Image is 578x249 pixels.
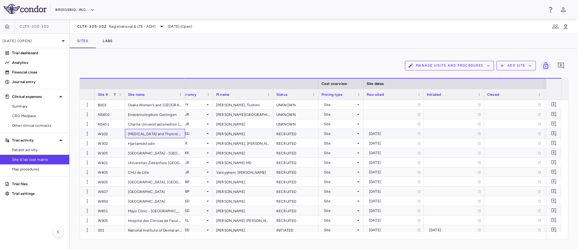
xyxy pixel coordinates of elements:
p: Analytics [12,60,64,65]
p: Trial files [12,181,64,187]
div: RECRUITED [273,139,319,148]
div: [PERSON_NAME] [213,119,273,129]
p: Trial settings [12,191,64,196]
div: Site [324,158,356,167]
svg: Add comment [551,227,557,233]
span: Site # [98,92,108,97]
svg: Add comment [551,198,557,204]
span: CLTX-305-302 [77,24,107,29]
p: Journal entry [12,79,64,85]
div: Site [324,167,356,177]
div: Hjartamidstodin [125,139,185,148]
div: [PERSON_NAME], Toshimi [213,100,273,109]
div: NS451 [95,119,125,129]
div: W302 [95,139,125,148]
div: UNKNOWN [273,110,319,119]
div: Osaka Women’s and [GEOGRAPHIC_DATA] [125,100,185,109]
div: ISK [182,139,205,148]
img: logo-full-BYUhSk78.svg [4,4,47,14]
button: Add comment [550,110,558,118]
span: [DATE] (Open) [168,24,192,29]
button: Add comment [550,197,558,205]
div: USD [182,225,205,235]
div: [GEOGRAPHIC_DATA] [125,187,185,196]
button: Add comment [550,226,558,234]
div: Site [324,129,356,139]
svg: Add comment [551,160,557,165]
div: EUR [182,110,205,119]
svg: Add comment [551,208,557,213]
span: Other clinical contracts [12,123,64,128]
div: RECRUITED [273,206,319,215]
div: CHU de Lille [125,167,185,177]
div: W850 [95,196,125,206]
div: RECRUITED [273,216,319,225]
div: Site [324,100,356,110]
div: RECRUITED [273,129,319,138]
span: Patient activity [12,147,64,153]
div: Site [324,206,356,216]
span: You do not have permission to lock or unlock grids [538,61,551,71]
div: Site [324,148,356,158]
div: Mayo Clinic - [GEOGRAPHIC_DATA] [125,206,185,215]
svg: Add comment [551,111,557,117]
div: RECRUITED [273,187,319,196]
p: Trial dashboard [12,50,64,56]
div: Vantyghem, [PERSON_NAME] [213,167,273,177]
svg: Add comment [551,131,557,136]
div: W607 [95,187,125,196]
button: Add comment [550,216,558,224]
div: EUR [182,119,205,129]
svg: Add comment [551,179,557,185]
svg: Add comment [557,62,564,69]
button: Add comment [556,61,566,71]
svg: Add comment [551,169,557,175]
div: [DATE] [369,148,417,158]
div: [GEOGRAPHIC_DATA] - [GEOGRAPHIC_DATA] [125,148,185,157]
div: Site [324,196,356,206]
div: W605 [95,177,125,186]
div: [DATE] [369,225,417,235]
svg: Add comment [551,188,557,194]
div: RECRUITED [273,177,319,186]
div: [DATE] [369,216,417,225]
svg: Add comment [551,140,557,146]
div: NS450 [95,110,125,119]
div: [PERSON_NAME] [213,129,273,138]
div: [PERSON_NAME] [213,177,273,186]
button: Add comment [550,187,558,195]
div: W305 [95,148,125,157]
div: EUR [182,158,205,167]
span: Summary [12,104,64,109]
button: Add comment [550,207,558,215]
span: Currency [180,92,197,97]
span: Closed [487,92,499,97]
div: Universitair Ziekenhuis [GEOGRAPHIC_DATA] [125,158,185,167]
div: Site [324,177,356,187]
div: DKK [182,148,205,158]
div: JPY [182,100,205,110]
div: [DATE] [429,225,477,235]
div: Hospital das Clinicas da Faculdade de Medicina da [GEOGRAPHIC_DATA] - FMUSP [125,216,185,225]
div: GBP [182,177,205,187]
div: [DATE] [369,187,417,196]
button: Add comment [550,129,558,138]
div: [PERSON_NAME] [213,187,273,196]
button: Add Site [496,61,536,70]
span: Pricing type [322,92,343,97]
div: Charite Universitaetsmedizin [GEOGRAPHIC_DATA] [125,119,185,129]
p: Clinical expenses [12,94,57,99]
button: Add comment [550,139,558,147]
div: USD [182,206,205,216]
div: [GEOGRAPHIC_DATA] [125,196,185,206]
button: BridgeBio, Inc. [55,5,95,15]
span: Map procedures [12,167,64,172]
div: BRL [182,216,205,225]
div: USD [182,196,205,206]
div: W905 [95,216,125,225]
div: [DATE] [369,158,417,167]
div: EUR [182,167,205,177]
div: [PERSON_NAME] [213,225,273,235]
span: Initiated [427,92,441,97]
div: RECRUITED [273,148,319,157]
